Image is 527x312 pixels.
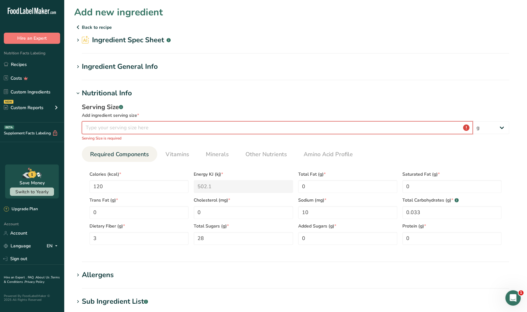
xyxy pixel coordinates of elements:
div: EN [47,242,60,250]
span: Sodium (mg) [298,197,397,204]
span: Calories (kcal) [89,171,189,178]
button: Hire an Expert [4,33,60,44]
a: Language [4,240,31,252]
div: Nutritional Info [82,88,132,99]
div: Add ingredient serving size [82,112,509,119]
span: Required Components [90,150,149,159]
span: Total Fat (g) [298,171,397,178]
span: Amino Acid Profile [304,150,353,159]
div: Serving Size [82,102,509,112]
div: BETA [4,125,14,129]
span: Total Sugars (g) [194,223,293,229]
span: Minerals [206,150,229,159]
span: Total Carbohydrates (g) [402,197,501,204]
p: Back to recipe [74,23,517,31]
a: FAQ . [28,275,35,280]
span: Other Nutrients [245,150,287,159]
span: 1 [518,290,523,295]
h1: Add new ingredient [74,5,163,20]
span: Energy KJ (kj) [194,171,293,178]
div: Powered By FoodLabelMaker © 2025 All Rights Reserved [4,294,60,302]
a: Hire an Expert . [4,275,27,280]
div: NEW [4,100,13,104]
span: Vitamins [166,150,189,159]
a: About Us . [35,275,51,280]
span: Added Sugars (g) [298,223,397,229]
span: Dietary Fiber (g) [89,223,189,229]
a: Privacy Policy [25,280,44,284]
a: Terms & Conditions . [4,275,60,284]
span: Trans Fat (g) [89,197,189,204]
p: Serving Size is required [82,135,509,141]
iframe: Intercom live chat [505,290,521,306]
span: Protein (g) [402,223,501,229]
input: Type your serving size here [82,121,473,134]
div: Save Money [19,180,45,186]
div: Ingredient General Info [82,61,158,72]
div: Upgrade Plan [4,206,38,212]
span: Cholesterol (mg) [194,197,293,204]
button: Switch to Yearly [10,188,54,196]
div: Sub Ingredient List [82,296,148,307]
div: Custom Reports [4,104,43,111]
h2: Ingredient Spec Sheet [82,35,171,45]
span: Switch to Yearly [15,189,49,195]
div: Allergens [82,270,114,280]
span: Saturated Fat (g) [402,171,501,178]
